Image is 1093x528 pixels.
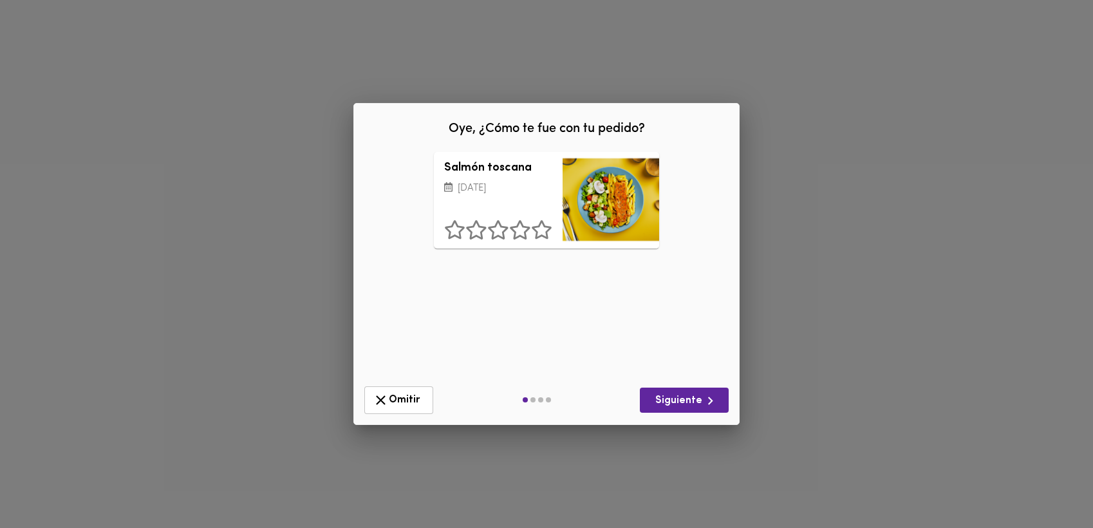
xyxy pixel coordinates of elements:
span: Oye, ¿Cómo te fue con tu pedido? [449,122,645,135]
span: Omitir [373,392,425,408]
iframe: Messagebird Livechat Widget [1018,453,1080,515]
span: Siguiente [650,393,718,409]
h3: Salmón toscana [444,162,552,175]
p: [DATE] [444,182,552,196]
button: Siguiente [640,388,729,413]
button: Omitir [364,386,433,414]
div: Salmón toscana [563,152,659,249]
